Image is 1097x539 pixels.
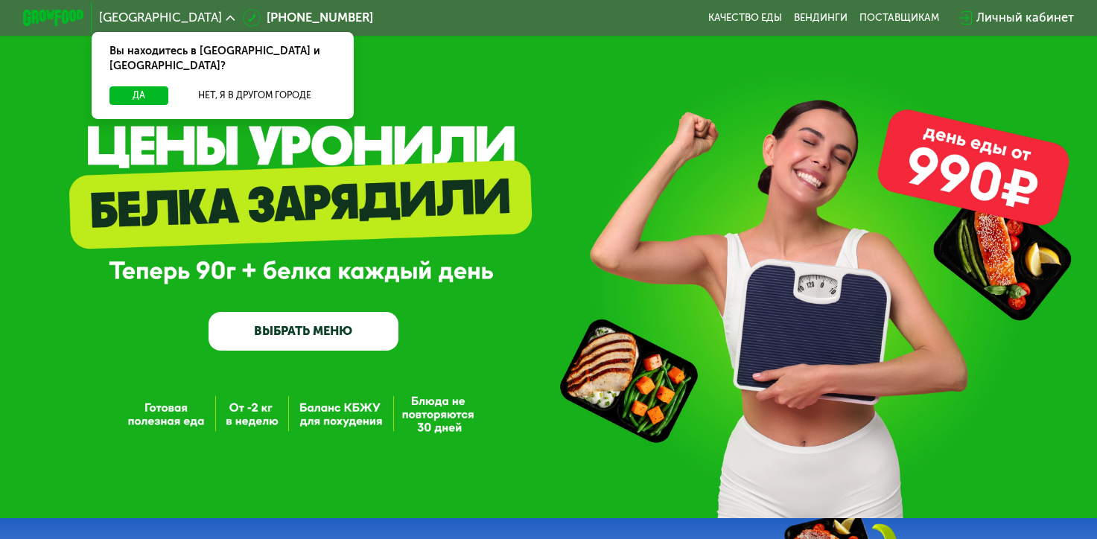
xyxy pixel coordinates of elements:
div: Личный кабинет [976,9,1074,28]
a: Качество еды [708,12,782,24]
a: ВЫБРАТЬ МЕНЮ [209,312,398,350]
div: Вы находитесь в [GEOGRAPHIC_DATA] и [GEOGRAPHIC_DATA]? [92,32,354,87]
a: Вендинги [794,12,848,24]
a: [PHONE_NUMBER] [243,9,374,28]
span: [GEOGRAPHIC_DATA] [99,12,222,24]
button: Да [109,86,168,105]
button: Нет, я в другом городе [174,86,335,105]
div: поставщикам [859,12,939,24]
